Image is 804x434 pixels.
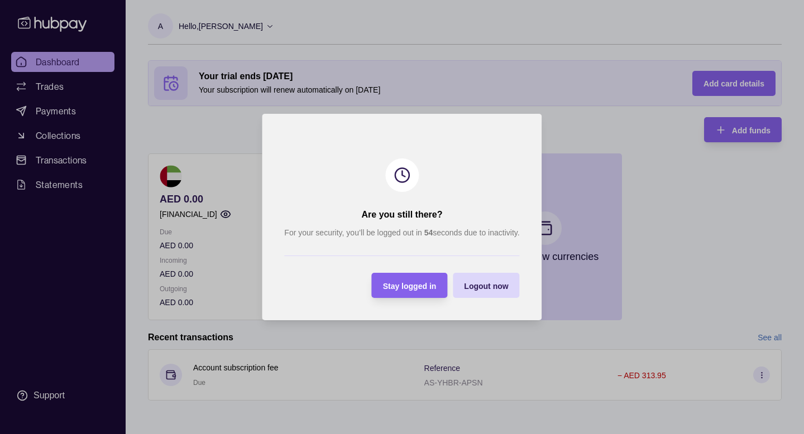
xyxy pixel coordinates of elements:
button: Logout now [453,273,519,298]
button: Stay logged in [372,273,448,298]
strong: 54 [424,228,433,237]
h2: Are you still there? [362,209,443,221]
p: For your security, you’ll be logged out in seconds due to inactivity. [284,226,519,239]
span: Stay logged in [383,282,437,291]
span: Logout now [464,282,508,291]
